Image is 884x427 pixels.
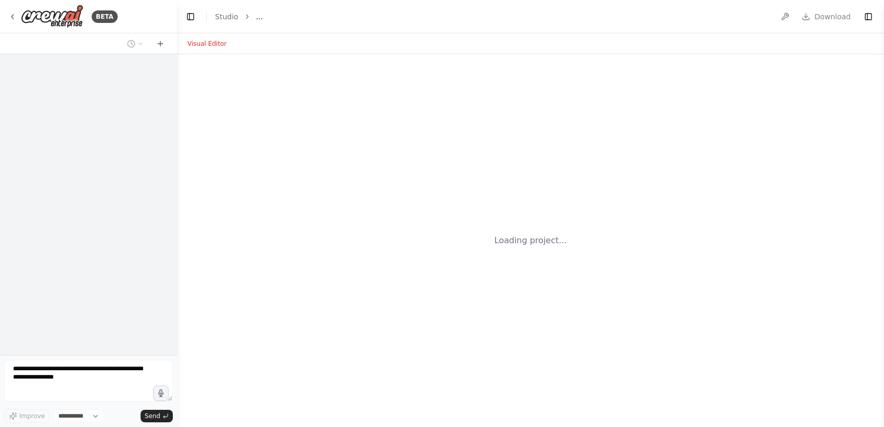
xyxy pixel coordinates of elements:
[92,10,118,23] div: BETA
[145,412,160,420] span: Send
[141,410,173,422] button: Send
[4,409,49,423] button: Improve
[256,11,263,22] span: ...
[153,385,169,401] button: Click to speak your automation idea
[215,11,263,22] nav: breadcrumb
[21,5,83,28] img: Logo
[152,37,169,50] button: Start a new chat
[495,234,567,247] div: Loading project...
[183,9,198,24] button: Hide left sidebar
[123,37,148,50] button: Switch to previous chat
[181,37,233,50] button: Visual Editor
[215,12,238,21] a: Studio
[19,412,45,420] span: Improve
[861,9,876,24] button: Show right sidebar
